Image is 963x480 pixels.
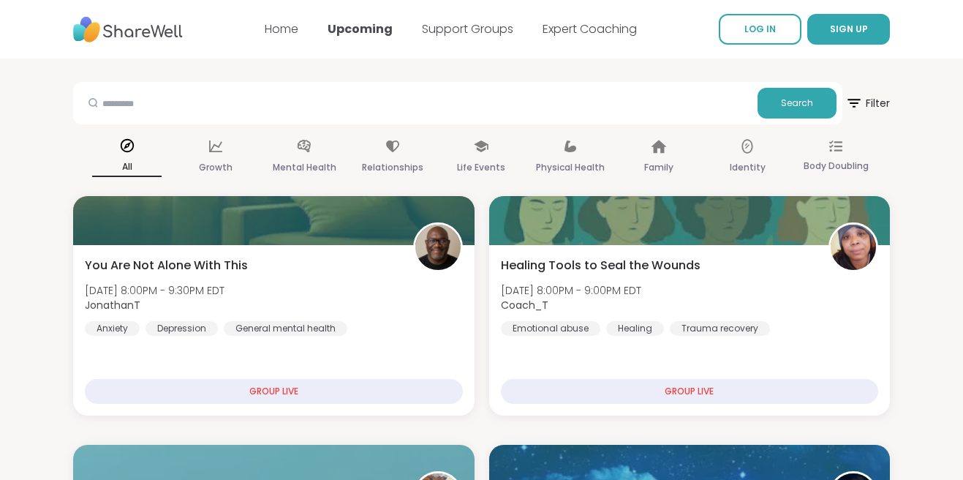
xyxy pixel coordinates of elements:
[146,321,218,336] div: Depression
[536,159,605,176] p: Physical Health
[606,321,664,336] div: Healing
[781,97,813,110] span: Search
[457,159,505,176] p: Life Events
[85,283,224,298] span: [DATE] 8:00PM - 9:30PM EDT
[85,298,140,312] b: JonathanT
[501,298,548,312] b: Coach_T
[362,159,423,176] p: Relationships
[501,379,879,404] div: GROUP LIVE
[224,321,347,336] div: General mental health
[501,321,600,336] div: Emotional abuse
[845,86,890,121] span: Filter
[73,10,183,50] img: ShareWell Nav Logo
[422,20,513,37] a: Support Groups
[501,257,700,274] span: Healing Tools to Seal the Wounds
[758,88,837,119] button: Search
[831,225,876,270] img: Coach_T
[670,321,770,336] div: Trauma recovery
[807,14,890,45] button: SIGN UP
[730,159,766,176] p: Identity
[744,23,776,35] span: LOG IN
[85,257,248,274] span: You Are Not Alone With This
[92,158,162,177] p: All
[85,321,140,336] div: Anxiety
[273,159,336,176] p: Mental Health
[845,82,890,124] button: Filter
[415,225,461,270] img: JonathanT
[85,379,463,404] div: GROUP LIVE
[830,23,868,35] span: SIGN UP
[644,159,673,176] p: Family
[804,157,869,175] p: Body Doubling
[501,283,641,298] span: [DATE] 8:00PM - 9:00PM EDT
[543,20,637,37] a: Expert Coaching
[328,20,393,37] a: Upcoming
[265,20,298,37] a: Home
[199,159,233,176] p: Growth
[719,14,801,45] a: LOG IN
